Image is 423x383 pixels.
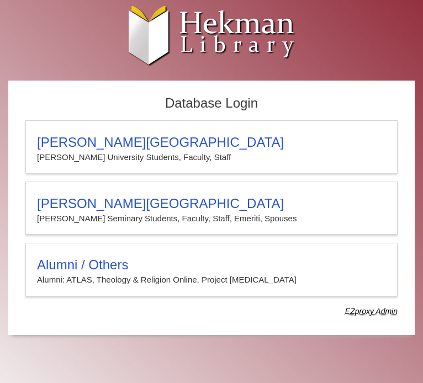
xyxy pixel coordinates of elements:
[37,273,386,287] p: Alumni: ATLAS, Theology & Religion Online, Project [MEDICAL_DATA]
[37,196,386,211] h3: [PERSON_NAME][GEOGRAPHIC_DATA]
[37,150,386,164] p: [PERSON_NAME] University Students, Faculty, Staff
[25,120,398,173] a: [PERSON_NAME][GEOGRAPHIC_DATA][PERSON_NAME] University Students, Faculty, Staff
[37,257,386,273] h3: Alumni / Others
[20,92,403,115] h2: Database Login
[37,257,386,287] summary: Alumni / OthersAlumni: ATLAS, Theology & Religion Online, Project [MEDICAL_DATA]
[25,182,398,235] a: [PERSON_NAME][GEOGRAPHIC_DATA][PERSON_NAME] Seminary Students, Faculty, Staff, Emeriti, Spouses
[37,211,386,226] p: [PERSON_NAME] Seminary Students, Faculty, Staff, Emeriti, Spouses
[37,135,386,150] h3: [PERSON_NAME][GEOGRAPHIC_DATA]
[345,307,398,316] dfn: Use Alumni login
